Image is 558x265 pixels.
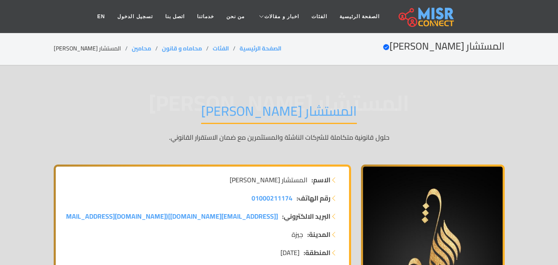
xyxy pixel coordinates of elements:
[111,9,159,24] a: تسجيل الدخول
[91,9,112,24] a: EN
[230,175,307,185] span: المستشار [PERSON_NAME]
[304,248,330,258] strong: المنطقة:
[383,44,389,50] svg: Verified account
[38,210,278,222] span: [ [EMAIL_ADDRESS][DOMAIN_NAME] ](mailto: [EMAIL_ADDRESS][DOMAIN_NAME] )
[280,248,299,258] span: [DATE]
[252,192,292,204] span: 01000211174
[38,211,278,221] a: [[EMAIL_ADDRESS][DOMAIN_NAME]](mailto:[EMAIL_ADDRESS][DOMAIN_NAME])
[54,132,505,152] p: حلول قانونية متكاملة للشركات الناشئة والمستثمرين مع ضمان الاستقرار القانوني.
[311,175,330,185] strong: الاسم:
[292,229,303,239] span: جيزة
[213,43,229,54] a: الفئات
[297,193,330,203] strong: رقم الهاتف:
[240,43,281,54] a: الصفحة الرئيسية
[162,43,202,54] a: محاماه و قانون
[264,13,299,20] span: اخبار و مقالات
[54,44,132,53] li: المستشار [PERSON_NAME]
[251,9,305,24] a: اخبار و مقالات
[282,211,330,221] strong: البريد الالكتروني:
[132,43,151,54] a: محامين
[333,9,386,24] a: الصفحة الرئيسية
[399,6,454,27] img: main.misr_connect
[383,41,505,53] h2: المستشار [PERSON_NAME]
[252,193,292,203] a: 01000211174
[159,9,191,24] a: اتصل بنا
[307,229,330,239] strong: المدينة:
[305,9,333,24] a: الفئات
[220,9,251,24] a: من نحن
[201,103,357,124] h1: المستشار [PERSON_NAME]
[191,9,220,24] a: خدماتنا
